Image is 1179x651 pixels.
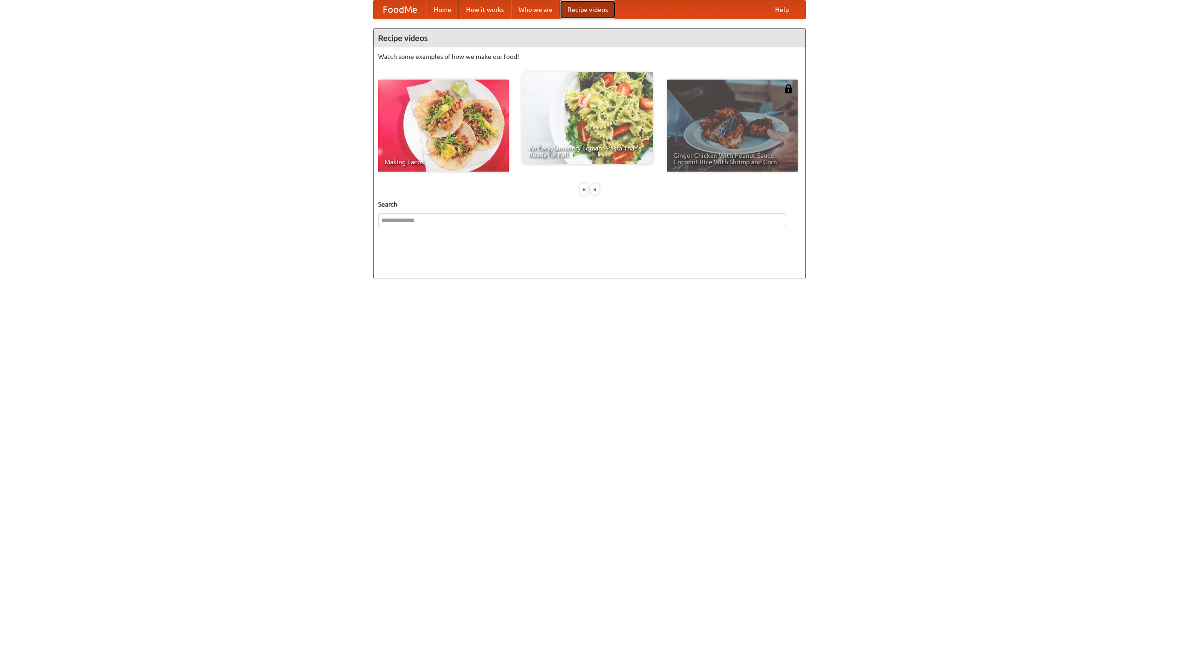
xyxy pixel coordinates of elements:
a: Who we are [511,0,560,19]
a: Recipe videos [560,0,615,19]
div: » [591,184,599,195]
p: Watch some examples of how we make our food! [378,52,801,61]
h5: Search [378,200,801,209]
a: Help [768,0,796,19]
a: Home [426,0,459,19]
a: Making Tacos [378,80,509,172]
img: 483408.png [784,84,793,93]
div: « [580,184,588,195]
a: An Easy, Summery Tomato Pasta That's Ready for Fall [522,72,653,164]
a: FoodMe [374,0,426,19]
h4: Recipe videos [374,29,805,47]
span: An Easy, Summery Tomato Pasta That's Ready for Fall [529,145,647,158]
a: How it works [459,0,511,19]
span: Making Tacos [385,159,502,165]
